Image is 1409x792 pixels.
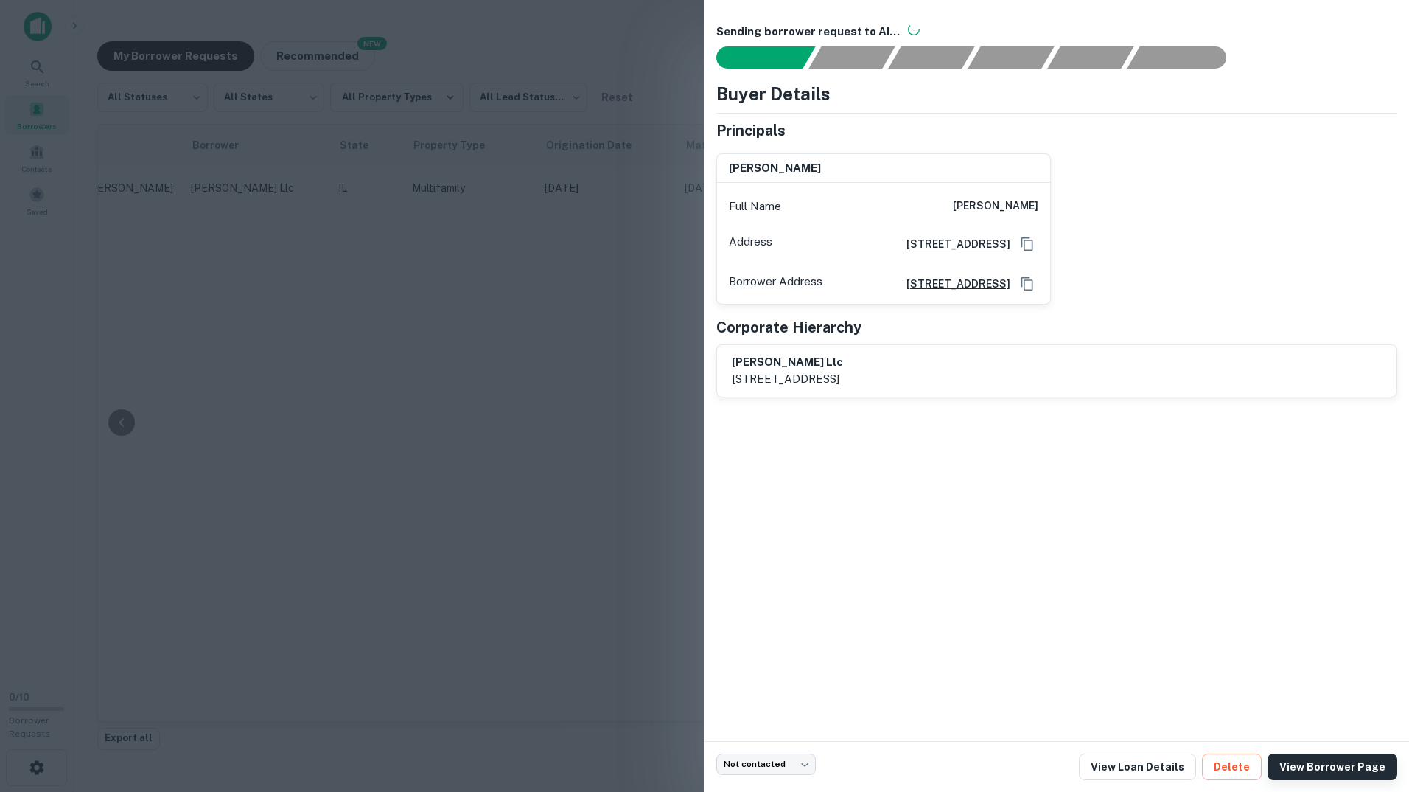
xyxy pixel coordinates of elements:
h6: [PERSON_NAME] llc [732,354,843,371]
h6: Sending borrower request to AI... [716,24,1397,41]
p: Address [729,233,772,255]
a: View Borrower Page [1268,754,1397,780]
p: [STREET_ADDRESS] [732,370,843,388]
h6: [PERSON_NAME] [729,160,821,177]
button: Copy Address [1016,233,1038,255]
iframe: Chat Widget [1335,674,1409,745]
p: Borrower Address [729,273,822,295]
div: Principals found, AI now looking for contact information... [968,46,1054,69]
div: Not contacted [716,754,816,775]
div: AI fulfillment process complete. [1127,46,1244,69]
div: Your request is received and processing... [808,46,895,69]
h4: Buyer Details [716,80,831,107]
button: Copy Address [1016,273,1038,295]
div: Principals found, still searching for contact information. This may take time... [1047,46,1133,69]
a: View Loan Details [1079,754,1196,780]
button: Delete [1202,754,1262,780]
h5: Principals [716,119,786,142]
p: Full Name [729,198,781,215]
h6: [PERSON_NAME] [953,198,1038,215]
div: Sending borrower request to AI... [699,46,809,69]
a: [STREET_ADDRESS] [895,236,1010,252]
div: Documents found, AI parsing details... [888,46,974,69]
a: [STREET_ADDRESS] [895,276,1010,292]
h5: Corporate Hierarchy [716,316,861,338]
